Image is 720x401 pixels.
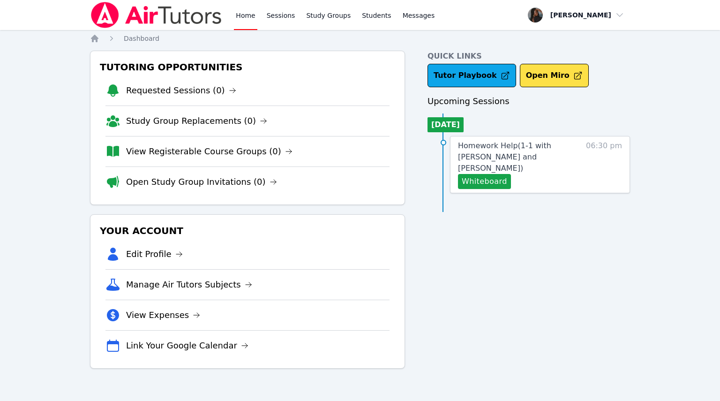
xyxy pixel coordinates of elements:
[126,145,292,158] a: View Registerable Course Groups (0)
[403,11,435,20] span: Messages
[124,34,159,43] a: Dashboard
[427,64,516,87] a: Tutor Playbook
[126,309,200,322] a: View Expenses
[90,34,630,43] nav: Breadcrumb
[458,174,511,189] button: Whiteboard
[126,339,248,352] a: Link Your Google Calendar
[126,114,267,128] a: Study Group Replacements (0)
[586,140,622,189] span: 06:30 pm
[98,59,397,76] h3: Tutoring Opportunities
[124,35,159,42] span: Dashboard
[126,175,277,189] a: Open Study Group Invitations (0)
[126,248,183,261] a: Edit Profile
[458,140,581,174] a: Homework Help(1-1 with [PERSON_NAME] and [PERSON_NAME])
[126,278,252,291] a: Manage Air Tutors Subjects
[427,51,630,62] h4: Quick Links
[427,95,630,108] h3: Upcoming Sessions
[458,141,551,173] span: Homework Help ( 1-1 with [PERSON_NAME] and [PERSON_NAME] )
[98,222,397,239] h3: Your Account
[126,84,236,97] a: Requested Sessions (0)
[427,117,464,132] li: [DATE]
[520,64,589,87] button: Open Miro
[90,2,223,28] img: Air Tutors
